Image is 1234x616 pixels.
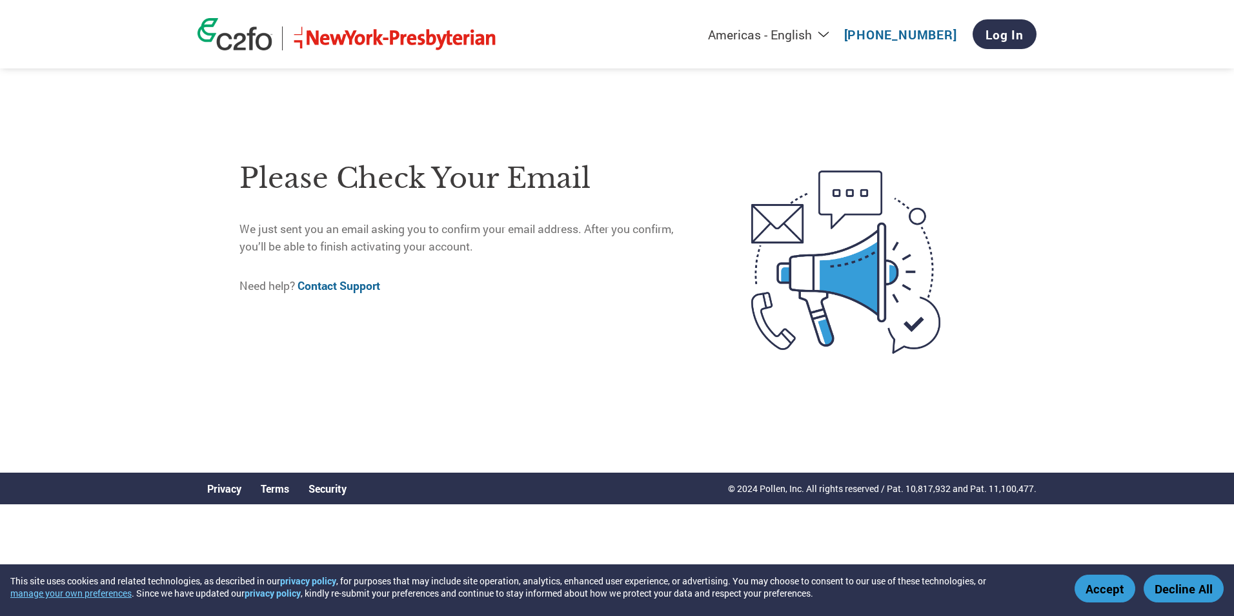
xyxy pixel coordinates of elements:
[261,482,289,495] a: Terms
[239,158,697,200] h1: Please check your email
[1144,575,1224,602] button: Decline All
[239,221,697,255] p: We just sent you an email asking you to confirm your email address. After you confirm, you’ll be ...
[197,18,272,50] img: c2fo logo
[697,147,995,377] img: open-email
[844,26,957,43] a: [PHONE_NUMBER]
[10,575,1056,599] div: This site uses cookies and related technologies, as described in our , for purposes that may incl...
[298,278,380,293] a: Contact Support
[207,482,241,495] a: Privacy
[239,278,697,294] p: Need help?
[280,575,336,587] a: privacy policy
[1075,575,1135,602] button: Accept
[292,26,498,50] img: NewYork-Presbyterian
[10,587,132,599] button: manage your own preferences
[308,482,347,495] a: Security
[245,587,301,599] a: privacy policy
[973,19,1037,49] a: Log In
[728,482,1037,495] p: © 2024 Pollen, Inc. All rights reserved / Pat. 10,817,932 and Pat. 11,100,477.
